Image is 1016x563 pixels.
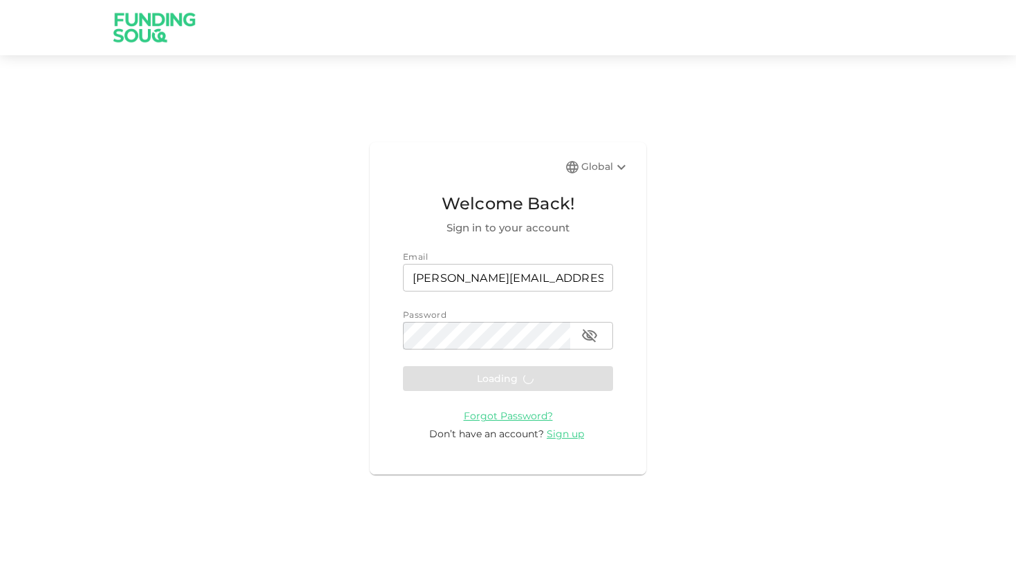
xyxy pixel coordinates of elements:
[403,264,613,292] input: email
[403,309,446,320] span: Password
[581,159,630,175] div: Global
[547,428,584,440] span: Sign up
[464,409,553,422] a: Forgot Password?
[403,191,613,217] span: Welcome Back!
[403,251,428,262] span: Email
[464,410,553,422] span: Forgot Password?
[403,322,570,350] input: password
[429,428,544,440] span: Don’t have an account?
[403,220,613,236] span: Sign in to your account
